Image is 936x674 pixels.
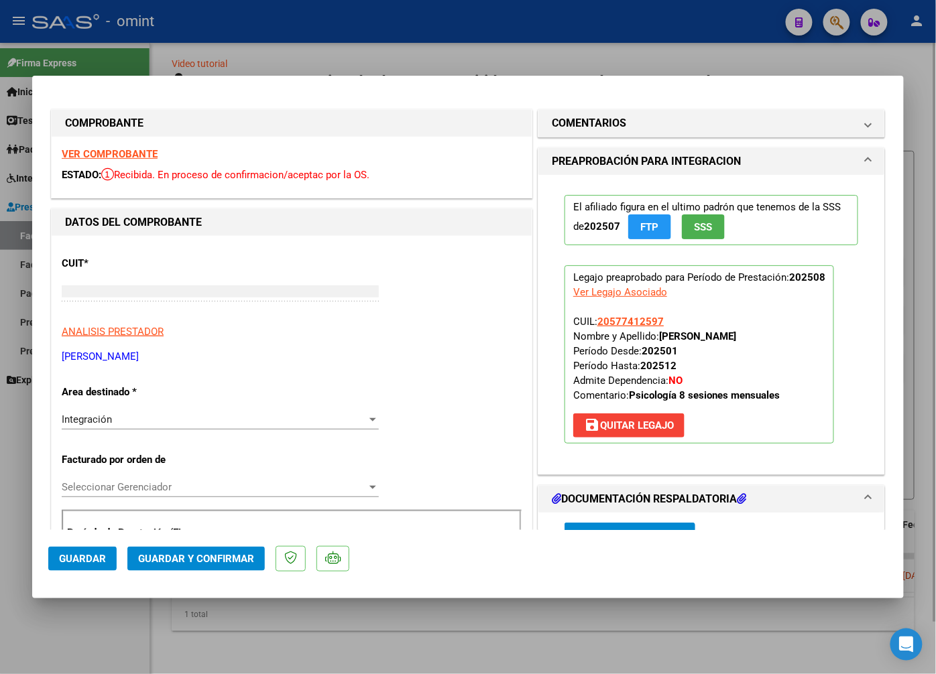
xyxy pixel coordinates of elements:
span: FTP [641,221,659,233]
p: Período de Prestación (Ej: 202505 para Mayo 2025) [67,525,202,555]
strong: 202512 [640,360,677,372]
strong: DATOS DEL COMPROBANTE [65,216,202,228]
div: Ver Legajo Asociado [573,285,667,299]
span: ANALISIS PRESTADOR [62,326,164,338]
span: Guardar [59,553,106,565]
strong: 202501 [642,345,678,357]
p: El afiliado figura en el ultimo padrón que tenemos de la SSS de [565,195,858,245]
strong: 202507 [584,220,620,232]
p: Legajo preaprobado para Período de Prestación: [565,265,834,444]
div: Open Intercom Messenger [890,628,923,661]
span: Seleccionar Gerenciador [62,481,367,493]
strong: NO [668,375,683,387]
span: Agregar Documento [575,529,685,541]
span: SSS [695,221,713,233]
span: Quitar Legajo [584,419,674,431]
h1: PREAPROBACIÓN PARA INTEGRACION [552,153,741,170]
mat-expansion-panel-header: PREAPROBACIÓN PARA INTEGRACION [538,148,884,175]
span: Recibida. En proceso de confirmacion/aceptac por la OS. [101,169,369,181]
mat-expansion-panel-header: DOCUMENTACIÓN RESPALDATORIA [538,486,884,513]
mat-expansion-panel-header: COMENTARIOS [538,110,884,137]
span: ESTADO: [62,169,101,181]
div: PREAPROBACIÓN PARA INTEGRACION [538,175,884,474]
p: Facturado por orden de [62,452,200,468]
button: Quitar Legajo [573,413,685,437]
h1: DOCUMENTACIÓN RESPALDATORIA [552,491,746,507]
span: Comentario: [573,389,780,401]
button: Agregar Documento [565,523,695,547]
p: [PERSON_NAME] [62,349,522,364]
button: Guardar y Confirmar [127,547,265,571]
button: Guardar [48,547,117,571]
h1: COMENTARIOS [552,115,626,131]
strong: [PERSON_NAME] [659,330,736,342]
button: FTP [628,214,671,239]
mat-icon: save [584,417,600,433]
span: 20577412597 [597,316,664,328]
strong: COMPROBANTE [65,117,143,129]
p: Area destinado * [62,385,200,400]
span: CUIL: Nombre y Apellido: Período Desde: Período Hasta: Admite Dependencia: [573,316,780,401]
span: Integración [62,413,112,425]
strong: 202508 [789,271,825,283]
span: Guardar y Confirmar [138,553,254,565]
strong: Psicología 8 sesiones mensuales [629,389,780,401]
p: CUIT [62,256,200,271]
a: VER COMPROBANTE [62,148,158,160]
button: SSS [682,214,725,239]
